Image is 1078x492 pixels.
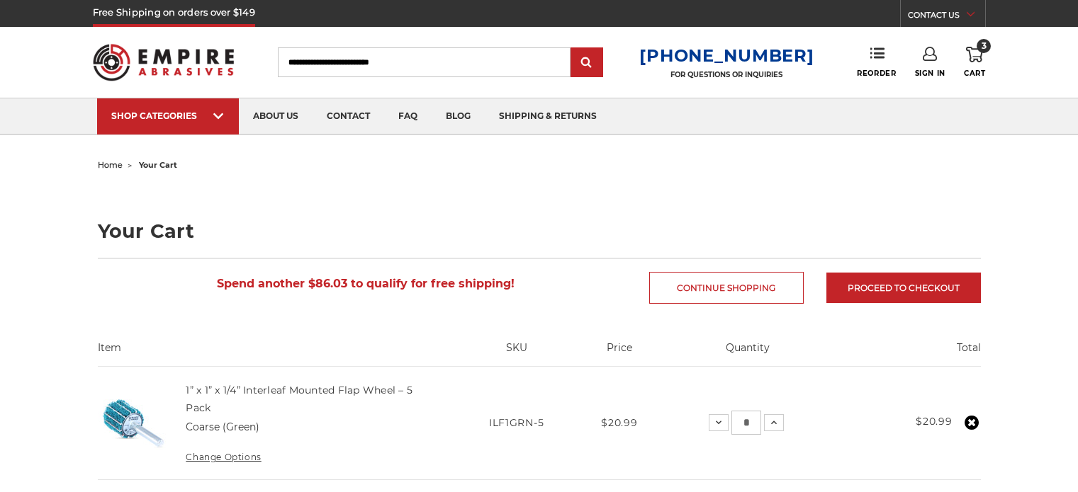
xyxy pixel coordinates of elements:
a: contact [313,98,384,135]
span: Cart [964,69,985,78]
th: Item [98,341,455,366]
a: Proceed to checkout [826,273,981,303]
th: Price [578,341,661,366]
a: about us [239,98,313,135]
span: 3 [977,39,991,53]
a: shipping & returns [485,98,611,135]
th: SKU [454,341,578,366]
a: Change Options [186,452,261,462]
span: Sign In [915,69,945,78]
a: CONTACT US [908,7,985,27]
a: Reorder [857,47,896,77]
a: blog [432,98,485,135]
p: FOR QUESTIONS OR INQUIRIES [639,70,814,79]
a: 3 Cart [964,47,985,78]
span: Reorder [857,69,896,78]
a: home [98,160,123,170]
a: Continue Shopping [649,272,804,304]
a: 1” x 1” x 1/4” Interleaf Mounted Flap Wheel – 5 Pack [186,384,412,413]
a: [PHONE_NUMBER] [639,45,814,66]
th: Quantity [661,341,835,366]
dd: Coarse (Green) [186,420,259,435]
input: 1” x 1” x 1/4” Interleaf Mounted Flap Wheel – 5 Pack Quantity: [731,411,761,435]
input: Submit [573,49,601,77]
a: faq [384,98,432,135]
img: 1” x 1” x 1/4” Interleaf Mounted Flap Wheel – 5 Pack [98,388,169,459]
span: $20.99 [601,416,637,429]
th: Total [835,341,981,366]
h1: Your Cart [98,222,981,241]
div: SHOP CATEGORIES [111,110,225,121]
span: your cart [139,160,177,170]
span: ILF1GRN-5 [489,416,544,429]
strong: $20.99 [916,415,952,428]
span: Spend another $86.03 to qualify for free shipping! [217,277,515,290]
img: Empire Abrasives [93,35,235,90]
